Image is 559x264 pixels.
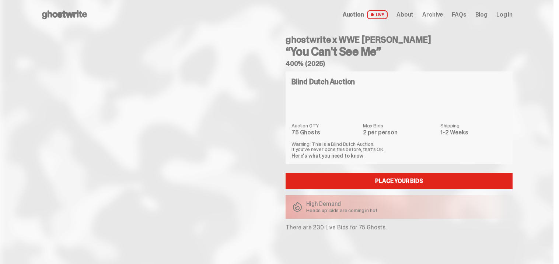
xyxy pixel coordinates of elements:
h5: 400% (2025) [286,60,513,67]
a: Place your Bids [286,173,513,189]
a: Archive [422,12,443,18]
dd: 75 Ghosts [291,130,359,135]
dd: 2 per person [363,130,436,135]
dd: 1-2 Weeks [440,130,507,135]
span: LIVE [367,10,388,19]
a: FAQs [452,12,466,18]
h3: “You Can't See Me” [286,46,513,57]
h4: Blind Dutch Auction [291,78,355,85]
a: Auction LIVE [343,10,388,19]
span: Auction [343,12,364,18]
a: Here's what you need to know [291,152,363,159]
p: Warning: This is a Blind Dutch Auction. If you’ve never done this before, that’s OK. [291,141,507,152]
p: Heads up: bids are coming in hot [306,208,377,213]
a: Log in [496,12,513,18]
a: About [396,12,413,18]
p: There are 230 Live Bids for 75 Ghosts. [286,225,513,230]
dt: Shipping [440,123,507,128]
dt: Max Bids [363,123,436,128]
dt: Auction QTY [291,123,359,128]
p: High Demand [306,201,377,207]
a: Blog [475,12,488,18]
h4: ghostwrite x WWE [PERSON_NAME] [286,35,513,44]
